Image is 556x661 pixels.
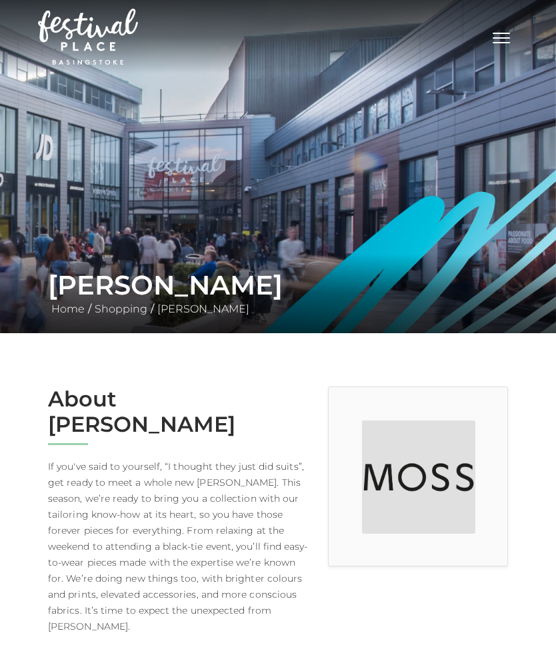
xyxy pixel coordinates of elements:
[48,303,88,315] a: Home
[38,269,518,317] div: / /
[154,303,253,315] a: [PERSON_NAME]
[38,9,138,65] img: Festival Place Logo
[485,27,518,46] button: Toggle navigation
[48,458,308,634] p: If you've said to yourself, “I thought they just did suits”, get ready to meet a whole new [PERSO...
[91,303,151,315] a: Shopping
[48,269,508,301] h1: [PERSON_NAME]
[48,386,308,438] h2: About [PERSON_NAME]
